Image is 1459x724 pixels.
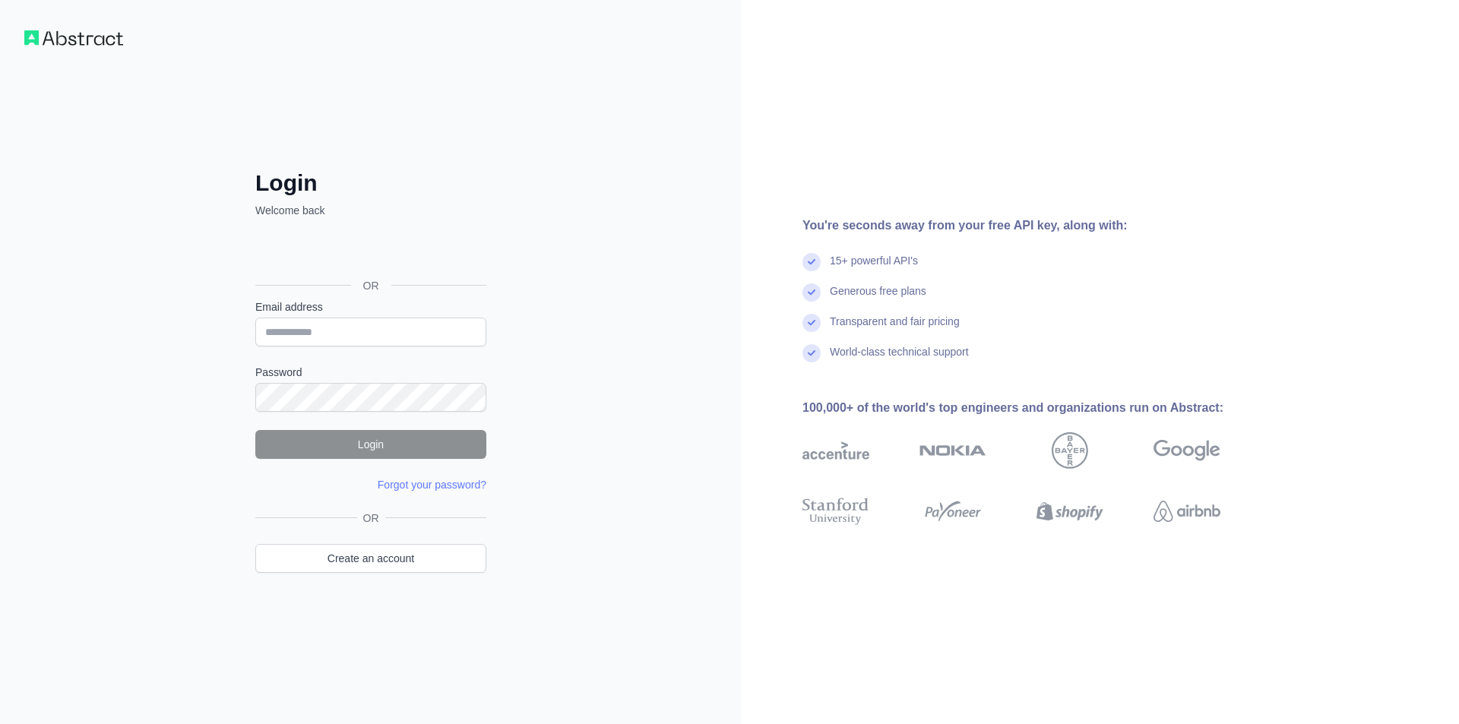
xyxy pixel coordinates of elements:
[830,344,969,375] div: World-class technical support
[802,217,1269,235] div: You're seconds away from your free API key, along with:
[802,495,869,528] img: stanford university
[1154,495,1220,528] img: airbnb
[255,544,486,573] a: Create an account
[351,278,391,293] span: OR
[802,283,821,302] img: check mark
[248,235,491,268] iframe: Sign in with Google Button
[255,299,486,315] label: Email address
[255,430,486,459] button: Login
[802,399,1269,417] div: 100,000+ of the world's top engineers and organizations run on Abstract:
[357,511,385,526] span: OR
[919,495,986,528] img: payoneer
[802,253,821,271] img: check mark
[255,169,486,197] h2: Login
[378,479,486,491] a: Forgot your password?
[255,203,486,218] p: Welcome back
[830,253,918,283] div: 15+ powerful API's
[830,314,960,344] div: Transparent and fair pricing
[802,432,869,469] img: accenture
[919,432,986,469] img: nokia
[1036,495,1103,528] img: shopify
[1154,432,1220,469] img: google
[255,365,486,380] label: Password
[802,314,821,332] img: check mark
[830,283,926,314] div: Generous free plans
[24,30,123,46] img: Workflow
[802,344,821,362] img: check mark
[1052,432,1088,469] img: bayer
